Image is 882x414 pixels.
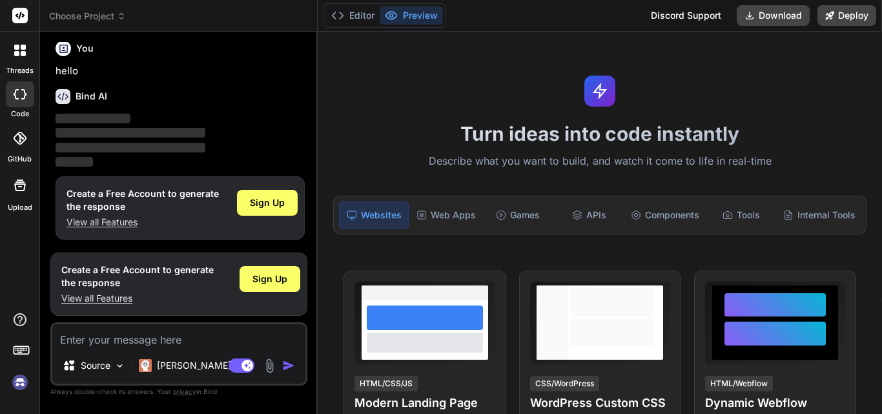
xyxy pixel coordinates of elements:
[56,64,305,79] p: hello
[707,202,775,229] div: Tools
[67,216,219,229] p: View all Features
[6,65,34,76] label: threads
[114,360,125,371] img: Pick Models
[76,90,107,103] h6: Bind AI
[643,5,729,26] div: Discord Support
[56,128,205,138] span: ‌
[81,359,110,372] p: Source
[705,376,773,391] div: HTML/Webflow
[325,153,874,170] p: Describe what you want to build, and watch it come to life in real-time
[530,394,670,412] h4: WordPress Custom CSS
[76,42,94,55] h6: You
[9,371,31,393] img: signin
[354,394,495,412] h4: Modern Landing Page
[61,264,214,289] h1: Create a Free Account to generate the response
[157,359,253,372] p: [PERSON_NAME] 4 S..
[139,359,152,372] img: Claude 4 Sonnet
[380,6,443,25] button: Preview
[11,109,29,119] label: code
[555,202,623,229] div: APIs
[626,202,704,229] div: Components
[56,143,205,152] span: ‌
[530,376,599,391] div: CSS/WordPress
[67,187,219,213] h1: Create a Free Account to generate the response
[484,202,552,229] div: Games
[354,376,418,391] div: HTML/CSS/JS
[56,114,130,123] span: ‌
[778,202,861,229] div: Internal Tools
[252,273,287,285] span: Sign Up
[173,388,196,395] span: privacy
[61,292,214,305] p: View all Features
[8,154,32,165] label: GitHub
[325,122,874,145] h1: Turn ideas into code instantly
[411,202,481,229] div: Web Apps
[326,6,380,25] button: Editor
[250,196,285,209] span: Sign Up
[737,5,810,26] button: Download
[282,359,295,372] img: icon
[56,157,93,167] span: ‌
[50,386,307,398] p: Always double-check its answers. Your in Bind
[49,10,126,23] span: Choose Project
[817,5,876,26] button: Deploy
[8,202,32,213] label: Upload
[262,358,277,373] img: attachment
[339,202,409,229] div: Websites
